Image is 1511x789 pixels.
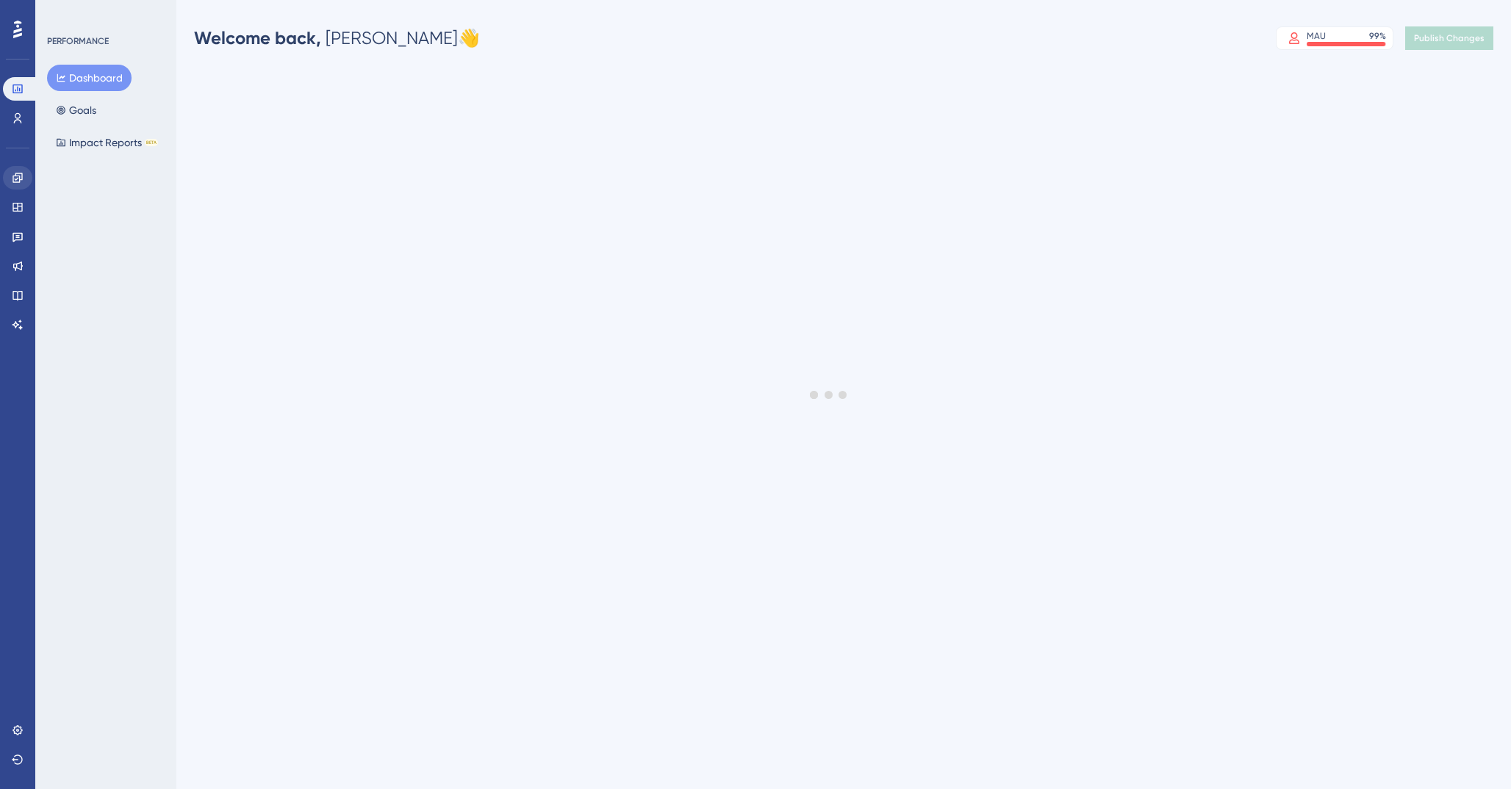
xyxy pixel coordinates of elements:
[145,139,158,146] div: BETA
[1369,30,1386,42] div: 99 %
[194,27,321,48] span: Welcome back,
[1307,30,1326,42] div: MAU
[47,65,132,91] button: Dashboard
[47,35,109,47] div: PERFORMANCE
[47,129,167,156] button: Impact ReportsBETA
[47,97,105,123] button: Goals
[194,26,480,50] div: [PERSON_NAME] 👋
[1414,32,1485,44] span: Publish Changes
[1405,26,1493,50] button: Publish Changes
